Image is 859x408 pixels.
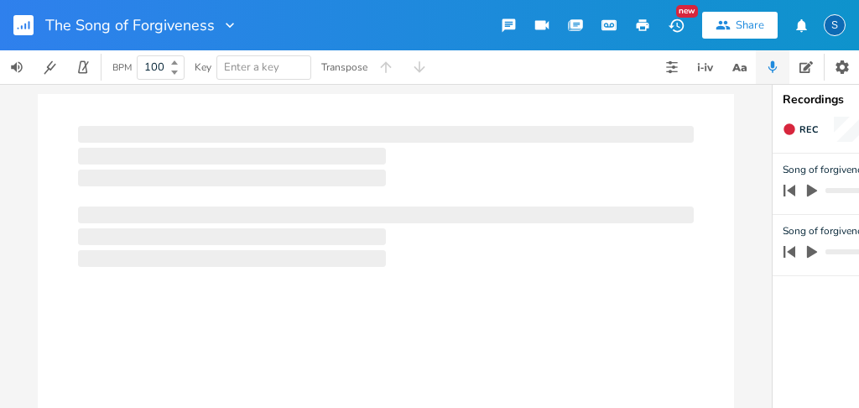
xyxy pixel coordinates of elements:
span: Enter a key [224,60,279,75]
div: Sarah Cade Music [824,14,846,36]
div: Transpose [321,62,367,72]
div: Key [195,62,211,72]
div: Share [736,18,764,33]
span: Rec [799,123,818,136]
div: BPM [112,63,132,72]
button: Rec [776,116,825,143]
div: New [676,5,698,18]
button: New [659,10,693,40]
button: S [824,6,846,44]
button: Share [702,12,778,39]
span: The Song of Forgiveness [45,18,215,33]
